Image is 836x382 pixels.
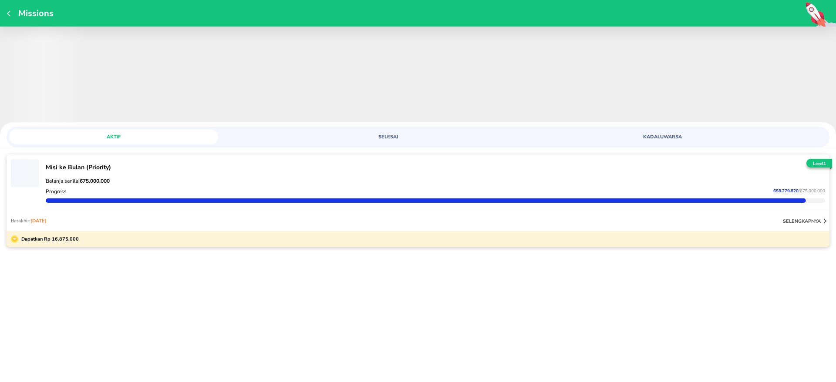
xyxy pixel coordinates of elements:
[30,218,47,224] span: [DATE]
[773,188,799,194] span: 658.279.820
[563,134,762,140] span: KADALUWARSA
[289,134,487,140] span: SELESAI
[9,129,278,144] a: AKTIF
[11,218,47,224] p: Berakhir:
[46,163,825,171] p: Misi ke Bulan (Priority)
[18,235,79,243] p: Dapatkan Rp 16.875.000
[14,134,213,140] span: AKTIF
[7,127,829,144] div: loyalty mission tabs
[799,188,825,194] span: / 675.000.000
[11,159,39,187] button: ‌
[283,129,553,144] a: SELESAI
[46,178,110,184] span: Belanja senilai
[14,7,54,19] p: Missions
[783,217,829,225] button: selengkapnya
[783,218,821,225] p: selengkapnya
[558,129,827,144] a: KADALUWARSA
[80,178,110,184] strong: 675.000.000
[805,161,834,167] p: Level 1
[46,188,67,195] p: Progress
